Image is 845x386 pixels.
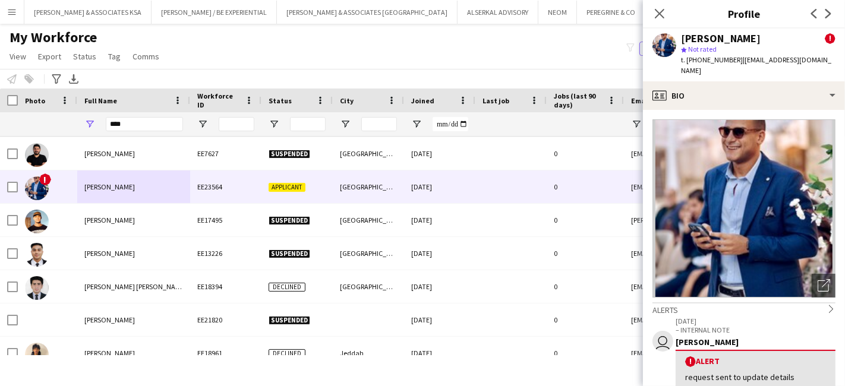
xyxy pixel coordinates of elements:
span: [PERSON_NAME] [84,216,135,224]
span: Suspended [269,150,310,159]
span: City [340,96,354,105]
span: Declined [269,349,305,358]
button: ALSERKAL ADVISORY [458,1,538,24]
span: Jobs (last 90 days) [554,91,603,109]
button: Open Filter Menu [84,119,95,129]
div: 0 [547,237,624,270]
span: [PERSON_NAME] [PERSON_NAME] [84,282,187,291]
div: [DATE] [404,337,475,369]
img: omar elsadek [25,210,49,233]
img: Omar Farouk Mazumder [25,276,49,300]
div: 0 [547,170,624,203]
span: t. [PHONE_NUMBER] [681,55,743,64]
div: [DATE] [404,303,475,336]
span: Export [38,51,61,62]
span: [PERSON_NAME] [84,149,135,158]
div: request sent to update details [685,372,826,382]
div: [PERSON_NAME] [676,337,835,347]
span: Declined [269,283,305,292]
span: [PERSON_NAME] [84,182,135,191]
span: Joined [411,96,434,105]
img: Omar Fahad [25,243,49,267]
a: Comms [128,49,164,64]
input: Status Filter Input [290,117,326,131]
span: Status [269,96,292,105]
div: EE18961 [190,337,261,369]
div: [GEOGRAPHIC_DATA] [333,204,404,236]
button: NEOM [538,1,577,24]
a: View [5,49,31,64]
span: Last job [483,96,509,105]
div: [DATE] [404,137,475,170]
div: EE13226 [190,237,261,270]
input: Full Name Filter Input [106,117,183,131]
a: Export [33,49,66,64]
div: Jeddah [333,337,404,369]
div: [PERSON_NAME] [681,33,761,44]
span: Email [631,96,650,105]
span: Suspended [269,316,310,325]
button: [PERSON_NAME] & ASSOCIATES KSA [24,1,152,24]
span: Photo [25,96,45,105]
div: [DATE] [404,270,475,303]
button: PEREGRINE & CO [577,1,645,24]
img: omar felemban [25,343,49,366]
a: Status [68,49,101,64]
span: Tag [108,51,121,62]
div: Alerts [652,302,835,315]
div: EE23564 [190,170,261,203]
app-action-btn: Export XLSX [67,72,81,86]
div: [GEOGRAPHIC_DATA] [333,170,404,203]
div: Bio [643,81,845,110]
span: Status [73,51,96,62]
span: Applicant [269,183,305,192]
button: Open Filter Menu [197,119,208,129]
div: [GEOGRAPHIC_DATA] [333,137,404,170]
div: Open photos pop-in [812,274,835,298]
div: Alert [685,356,826,367]
span: Not rated [688,45,717,53]
div: [DATE] [404,170,475,203]
span: Suspended [269,249,310,258]
span: View [10,51,26,62]
div: [DATE] [404,204,475,236]
img: Omar El Sherbini [25,143,49,167]
button: Open Filter Menu [340,119,351,129]
span: My Workforce [10,29,97,46]
div: [GEOGRAPHIC_DATA] [333,270,404,303]
input: Joined Filter Input [433,117,468,131]
span: Comms [133,51,159,62]
input: Workforce ID Filter Input [219,117,254,131]
button: [PERSON_NAME] / BE EXPERIENTIAL [152,1,277,24]
div: 0 [547,204,624,236]
div: EE18394 [190,270,261,303]
span: [PERSON_NAME] [84,315,135,324]
button: [PERSON_NAME] & ASSOCIATES [GEOGRAPHIC_DATA] [277,1,458,24]
img: Omar Elrefaie [25,176,49,200]
button: Open Filter Menu [411,119,422,129]
div: EE7627 [190,137,261,170]
a: Tag [103,49,125,64]
span: [PERSON_NAME] [84,349,135,357]
span: Suspended [269,216,310,225]
div: [DATE] [404,237,475,270]
button: Everyone5,949 [639,42,699,56]
span: ! [825,33,835,44]
span: Workforce ID [197,91,240,109]
div: 0 [547,337,624,369]
div: EE21820 [190,303,261,336]
div: [GEOGRAPHIC_DATA] [333,237,404,270]
span: [PERSON_NAME] [84,249,135,258]
h3: Profile [643,6,845,21]
button: Open Filter Menu [631,119,642,129]
span: | [EMAIL_ADDRESS][DOMAIN_NAME] [681,55,831,75]
input: City Filter Input [361,117,397,131]
div: 0 [547,137,624,170]
img: Crew avatar or photo [652,119,835,298]
span: Full Name [84,96,117,105]
span: ! [39,173,51,185]
p: [DATE] [676,317,835,325]
button: Open Filter Menu [269,119,279,129]
app-action-btn: Advanced filters [49,72,64,86]
div: EE17495 [190,204,261,236]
